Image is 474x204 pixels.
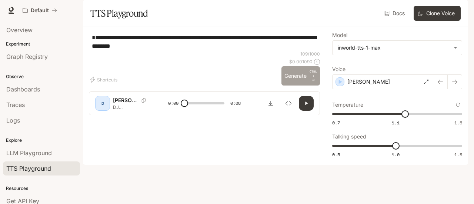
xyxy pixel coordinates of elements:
p: [PERSON_NAME] [347,78,390,86]
button: All workspaces [19,3,60,18]
button: Download audio [263,96,278,111]
span: 1.5 [454,120,462,126]
div: inworld-tts-1-max [333,41,462,55]
p: Model [332,33,347,38]
p: CTRL + [310,69,317,78]
span: 0:00 [168,100,178,107]
h1: TTS Playground [90,6,148,21]
p: Talking speed [332,134,366,139]
button: Shortcuts [89,74,120,86]
button: Copy Voice ID [138,98,149,103]
span: 1.5 [454,151,462,158]
p: 109 / 1000 [300,51,320,57]
p: DJ [PERSON_NAME], desarmando las teclas ahora escuchen el poder de la Miniteca La Maquina [113,104,150,110]
span: 1.0 [392,151,400,158]
a: Docs [383,6,408,21]
p: [PERSON_NAME] [113,97,138,104]
p: ⏎ [310,69,317,83]
span: 0.7 [332,120,340,126]
button: Clone Voice [414,6,461,21]
p: Default [31,7,49,14]
div: D [97,97,109,109]
span: 1.1 [392,120,400,126]
p: Temperature [332,102,363,107]
span: 0.5 [332,151,340,158]
div: inworld-tts-1-max [338,44,450,51]
p: Voice [332,67,346,72]
p: $ 0.001090 [289,58,313,65]
button: Inspect [281,96,296,111]
button: GenerateCTRL +⏎ [281,66,320,86]
span: 0:08 [230,100,241,107]
button: Reset to default [454,101,462,109]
